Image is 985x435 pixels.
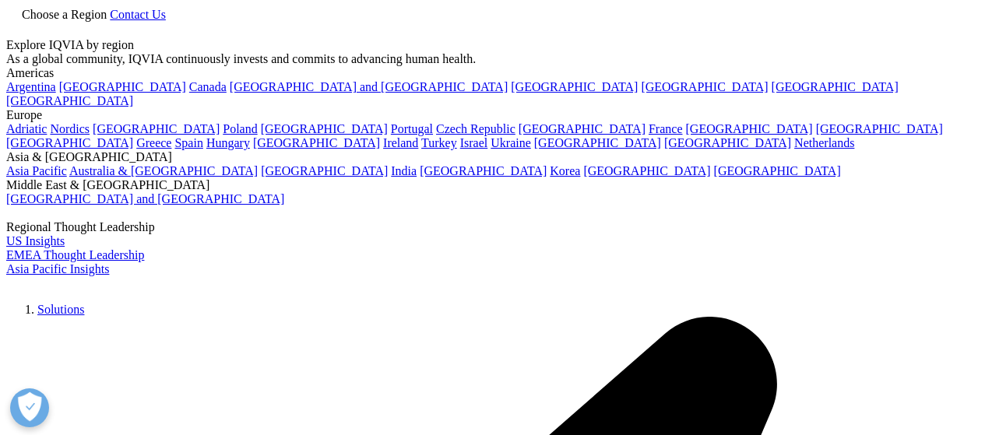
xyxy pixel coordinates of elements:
a: [GEOGRAPHIC_DATA] [534,136,661,149]
a: [GEOGRAPHIC_DATA] [93,122,220,135]
a: Nordics [50,122,90,135]
a: [GEOGRAPHIC_DATA] [714,164,841,177]
a: Adriatic [6,122,47,135]
div: Europe [6,108,979,122]
a: [GEOGRAPHIC_DATA] [664,136,791,149]
a: [GEOGRAPHIC_DATA] [816,122,943,135]
a: [GEOGRAPHIC_DATA] and [GEOGRAPHIC_DATA] [6,192,284,205]
a: Canada [189,80,227,93]
a: [GEOGRAPHIC_DATA] [6,136,133,149]
a: Czech Republic [436,122,515,135]
a: [GEOGRAPHIC_DATA] [6,94,133,107]
a: EMEA Thought Leadership [6,248,144,261]
a: [GEOGRAPHIC_DATA] [253,136,380,149]
div: Regional Thought Leadership [6,220,979,234]
a: [GEOGRAPHIC_DATA] [420,164,547,177]
div: Middle East & [GEOGRAPHIC_DATA] [6,178,979,192]
a: [GEOGRAPHIC_DATA] [686,122,813,135]
a: Contact Us [110,8,166,21]
a: Israel [460,136,488,149]
a: Turkey [421,136,457,149]
a: [GEOGRAPHIC_DATA] [261,164,388,177]
a: France [649,122,683,135]
a: Australia & [GEOGRAPHIC_DATA] [69,164,258,177]
a: [GEOGRAPHIC_DATA] [519,122,646,135]
div: Explore IQVIA by region [6,38,979,52]
a: Spain [174,136,202,149]
a: Ireland [383,136,418,149]
a: Argentina [6,80,56,93]
div: Asia & [GEOGRAPHIC_DATA] [6,150,979,164]
a: [GEOGRAPHIC_DATA] [59,80,186,93]
a: Hungary [206,136,250,149]
a: Korea [550,164,580,177]
a: US Insights [6,234,65,247]
a: India [391,164,417,177]
a: Ukraine [491,136,531,149]
a: [GEOGRAPHIC_DATA] [261,122,388,135]
a: [GEOGRAPHIC_DATA] [511,80,638,93]
a: Portugal [391,122,433,135]
a: Poland [223,122,257,135]
div: As a global community, IQVIA continuously invests and commits to advancing human health. [6,52,979,66]
a: [GEOGRAPHIC_DATA] [641,80,768,93]
a: [GEOGRAPHIC_DATA] and [GEOGRAPHIC_DATA] [230,80,508,93]
a: Greece [136,136,171,149]
a: Asia Pacific Insights [6,262,109,275]
button: Open Preferences [10,388,49,427]
a: [GEOGRAPHIC_DATA] [583,164,710,177]
a: Netherlands [794,136,854,149]
a: Solutions [37,303,84,316]
a: Asia Pacific [6,164,67,177]
div: Americas [6,66,979,80]
span: Choose a Region [22,8,107,21]
a: [GEOGRAPHIC_DATA] [772,80,899,93]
